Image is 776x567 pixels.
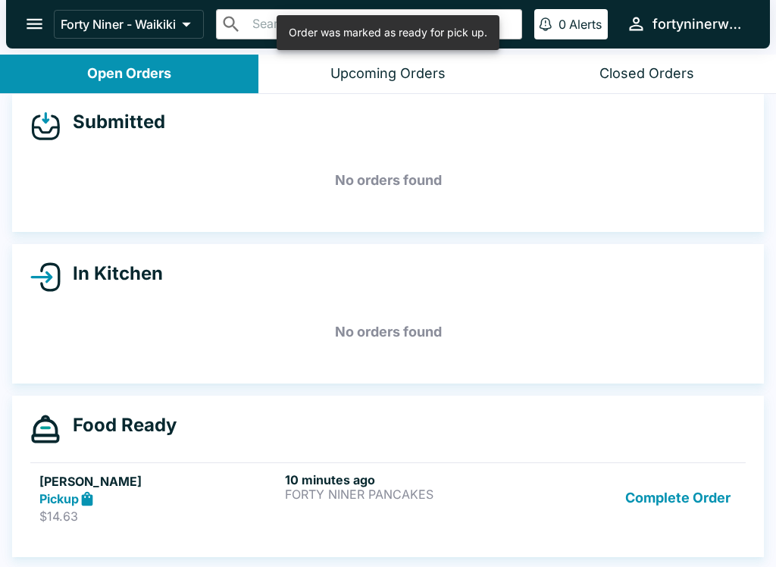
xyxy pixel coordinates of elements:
h5: [PERSON_NAME] [39,472,279,490]
h4: Submitted [61,111,165,133]
p: $14.63 [39,509,279,524]
div: Order was marked as ready for pick up. [289,20,487,45]
a: [PERSON_NAME]Pickup$14.6310 minutes agoFORTY NINER PANCAKESComplete Order [30,462,746,534]
div: Closed Orders [599,65,694,83]
p: Alerts [569,17,602,32]
p: Forty Niner - Waikiki [61,17,176,32]
p: 0 [559,17,566,32]
button: Complete Order [619,472,737,525]
input: Search orders by name or phone number [248,14,515,35]
button: open drawer [15,5,54,43]
strong: Pickup [39,491,79,506]
p: FORTY NINER PANCAKES [285,487,524,501]
h4: Food Ready [61,414,177,437]
div: Open Orders [87,65,171,83]
h4: In Kitchen [61,262,163,285]
button: fortyninerwaikiki [620,8,752,40]
div: fortyninerwaikiki [652,15,746,33]
button: Forty Niner - Waikiki [54,10,204,39]
h5: No orders found [30,305,746,359]
div: Upcoming Orders [330,65,446,83]
h6: 10 minutes ago [285,472,524,487]
h5: No orders found [30,153,746,208]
